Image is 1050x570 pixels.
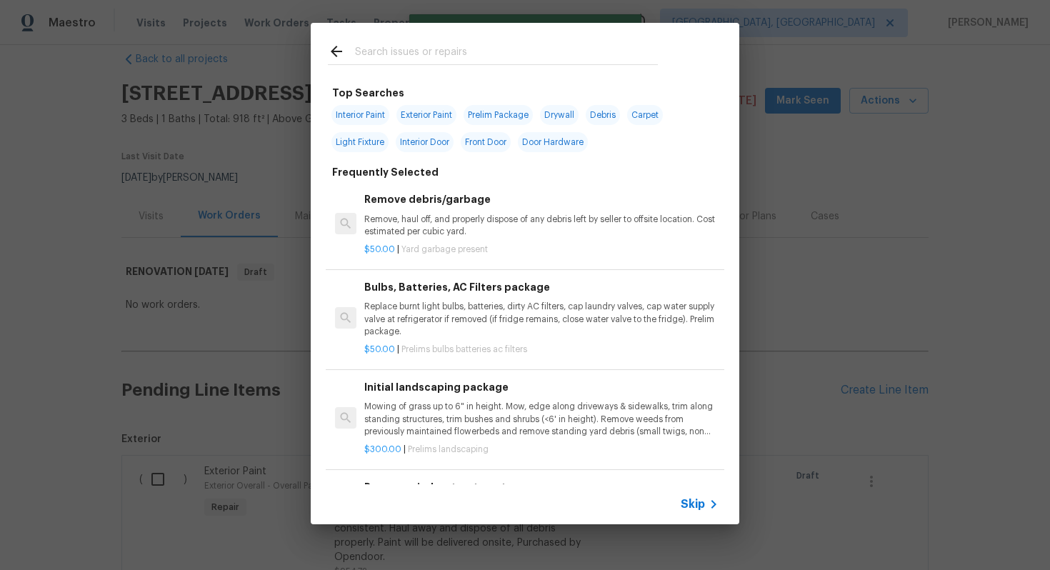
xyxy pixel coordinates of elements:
span: Drywall [540,105,579,125]
span: Exterior Paint [396,105,456,125]
span: Prelims bulbs batteries ac filters [401,345,527,354]
span: Interior Paint [331,105,389,125]
p: | [364,244,719,256]
span: Prelim Package [464,105,533,125]
span: Door Hardware [518,132,588,152]
h6: Remove debris/garbage [364,191,719,207]
h6: Initial landscaping package [364,379,719,395]
p: | [364,444,719,456]
h6: Top Searches [332,85,404,101]
span: $50.00 [364,345,395,354]
span: $300.00 [364,445,401,454]
span: Light Fixture [331,132,389,152]
input: Search issues or repairs [355,43,658,64]
span: Carpet [627,105,663,125]
span: Interior Door [396,132,454,152]
p: Replace burnt light bulbs, batteries, dirty AC filters, cap laundry valves, cap water supply valv... [364,301,719,337]
span: Debris [586,105,620,125]
p: Remove, haul off, and properly dispose of any debris left by seller to offsite location. Cost est... [364,214,719,238]
p: | [364,344,719,356]
p: Mowing of grass up to 6" in height. Mow, edge along driveways & sidewalks, trim along standing st... [364,401,719,437]
span: $50.00 [364,245,395,254]
span: Prelims landscaping [408,445,489,454]
h6: Frequently Selected [332,164,439,180]
span: Yard garbage present [401,245,488,254]
h6: Bulbs, Batteries, AC Filters package [364,279,719,295]
span: Skip [681,497,705,511]
span: Front Door [461,132,511,152]
h6: Remove window treatments [364,479,719,495]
